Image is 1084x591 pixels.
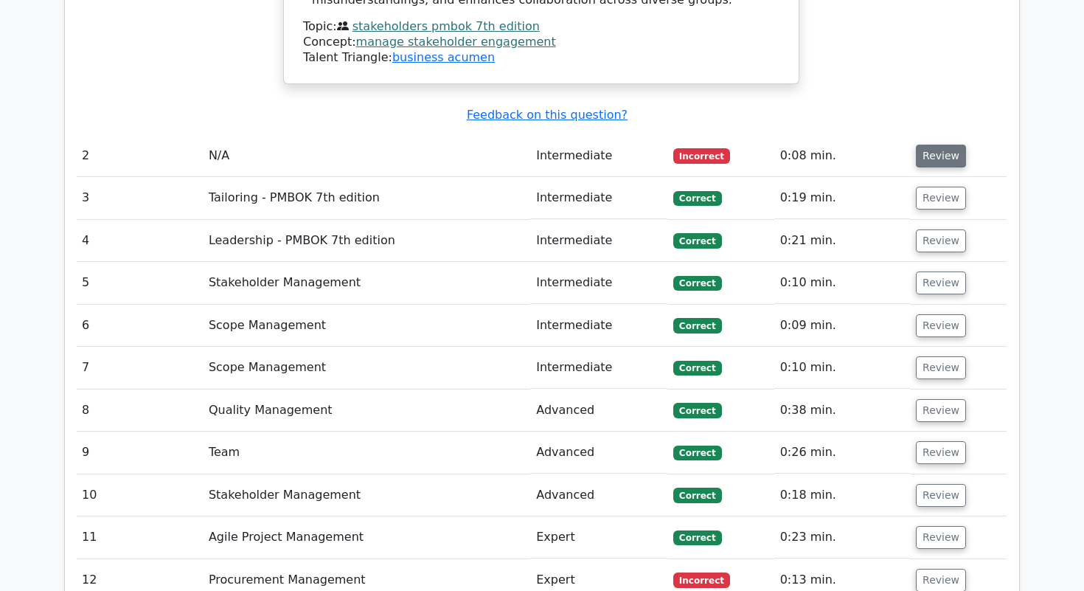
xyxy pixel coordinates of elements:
[774,135,910,177] td: 0:08 min.
[673,361,721,376] span: Correct
[303,19,779,65] div: Talent Triangle:
[76,516,203,559] td: 11
[203,177,530,219] td: Tailoring - PMBOK 7th edition
[916,314,966,337] button: Review
[673,573,730,587] span: Incorrect
[76,347,203,389] td: 7
[916,484,966,507] button: Review
[76,220,203,262] td: 4
[530,177,667,219] td: Intermediate
[673,530,721,545] span: Correct
[774,305,910,347] td: 0:09 min.
[774,390,910,432] td: 0:38 min.
[916,526,966,549] button: Review
[673,318,721,333] span: Correct
[530,474,667,516] td: Advanced
[673,403,721,418] span: Correct
[774,262,910,304] td: 0:10 min.
[774,432,910,474] td: 0:26 min.
[774,347,910,389] td: 0:10 min.
[530,516,667,559] td: Expert
[76,390,203,432] td: 8
[76,262,203,304] td: 5
[203,390,530,432] td: Quality Management
[303,35,779,50] div: Concept:
[530,220,667,262] td: Intermediate
[76,474,203,516] td: 10
[392,50,495,64] a: business acumen
[774,220,910,262] td: 0:21 min.
[774,474,910,516] td: 0:18 min.
[774,177,910,219] td: 0:19 min.
[916,187,966,210] button: Review
[916,272,966,294] button: Review
[673,191,721,206] span: Correct
[76,135,203,177] td: 2
[916,356,966,379] button: Review
[530,305,667,347] td: Intermediate
[673,233,721,248] span: Correct
[673,148,730,163] span: Incorrect
[203,220,530,262] td: Leadership - PMBOK 7th edition
[356,35,556,49] a: manage stakeholder engagement
[203,305,530,347] td: Scope Management
[203,135,530,177] td: N/A
[76,177,203,219] td: 3
[916,441,966,464] button: Review
[530,432,667,474] td: Advanced
[673,446,721,460] span: Correct
[76,305,203,347] td: 6
[530,347,667,389] td: Intermediate
[916,229,966,252] button: Review
[530,390,667,432] td: Advanced
[916,399,966,422] button: Review
[673,488,721,502] span: Correct
[916,145,966,167] button: Review
[203,432,530,474] td: Team
[203,474,530,516] td: Stakeholder Management
[530,262,667,304] td: Intermediate
[76,432,203,474] td: 9
[203,347,530,389] td: Scope Management
[303,19,779,35] div: Topic:
[352,19,540,33] a: stakeholders pmbok 7th edition
[467,108,628,122] a: Feedback on this question?
[203,516,530,559] td: Agile Project Management
[530,135,667,177] td: Intermediate
[774,516,910,559] td: 0:23 min.
[203,262,530,304] td: Stakeholder Management
[673,276,721,291] span: Correct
